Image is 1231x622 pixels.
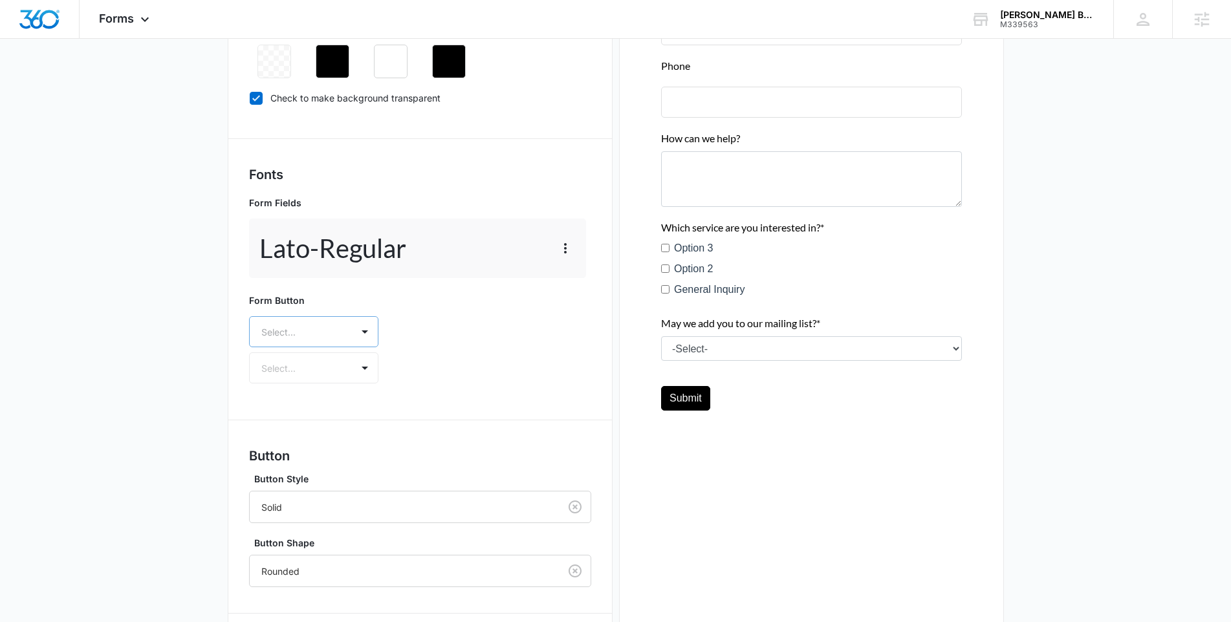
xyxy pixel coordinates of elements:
label: General Inquiry [13,369,83,384]
h3: Fonts [249,165,591,184]
p: Lato - Regular [259,229,406,268]
div: account id [1000,20,1095,29]
button: Remove [432,45,466,78]
button: Remove [316,45,349,78]
label: Button Shape [254,536,596,550]
p: Form Fields [249,196,586,209]
label: Check to make background transparent [249,91,591,105]
h3: Button [249,446,591,466]
p: Form Button [249,294,378,307]
label: Option 3 [13,327,52,343]
button: Clear [565,561,585,581]
span: Submit [8,479,41,490]
label: Option 2 [13,348,52,363]
div: account name [1000,10,1095,20]
button: Remove [374,45,408,78]
button: Clear [565,497,585,517]
span: Forms [99,12,134,25]
label: Button Style [254,472,596,486]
